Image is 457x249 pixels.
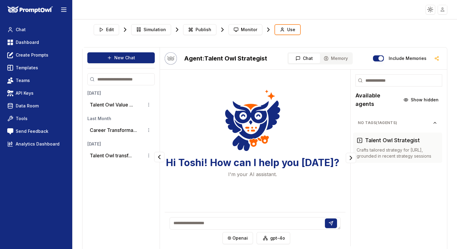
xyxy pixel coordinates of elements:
h3: Last Month [87,116,155,122]
h3: Talent Owl Strategist [365,136,420,145]
p: Crafts tailored strategy for [URL], grounded in recent strategy sessions [357,147,439,159]
a: Tools [5,113,67,124]
span: Tools [16,116,28,122]
button: Conversation options [145,152,152,159]
a: Data Room [5,100,67,111]
button: No Tags(1agents) [353,118,442,128]
span: Use [287,27,295,33]
span: gpt-4o [270,235,285,241]
h2: Talent Owl Strategist [184,54,267,63]
span: Edit [106,27,114,33]
a: Create Prompts [5,50,67,61]
span: Data Room [16,103,39,109]
button: New Chat [87,52,155,63]
h3: [DATE] [87,141,155,147]
button: Use [274,24,301,35]
span: Analytics Dashboard [16,141,60,147]
span: Templates [16,65,38,71]
img: feedback [7,128,13,134]
span: Chat [16,27,26,33]
button: Include memories in the messages below [373,55,384,61]
button: gpt-4o [257,232,290,244]
span: Teams [16,77,30,84]
button: Simulation [131,24,171,35]
a: Teams [5,75,67,86]
span: Dashboard [16,39,39,45]
span: Monitor [241,27,257,33]
a: API Keys [5,88,67,99]
button: Monitor [228,24,262,35]
button: Publish [183,24,216,35]
img: placeholder-user.jpg [438,5,447,14]
h3: [DATE] [87,90,155,96]
a: Dashboard [5,37,67,48]
img: Welcome Owl [225,88,280,152]
span: No Tags ( 1 agents) [358,120,433,125]
button: openai [222,232,253,244]
a: Chat [5,24,67,35]
span: Create Prompts [16,52,48,58]
label: Include memories in the messages below [389,56,426,61]
img: Bot [165,52,177,64]
button: Show hidden [400,95,442,105]
button: Collapse panel [154,152,164,162]
img: PromptOwl [8,6,53,14]
button: Edit [94,24,119,35]
a: Templates [5,62,67,73]
span: Send Feedback [16,128,48,134]
button: Conversation options [145,126,152,134]
span: API Keys [16,90,34,96]
button: Talent Owl Value ... [90,101,133,108]
a: Send Feedback [5,126,67,137]
span: Publish [196,27,211,33]
a: Analytics Dashboard [5,139,67,149]
button: Collapse panel [346,153,356,163]
button: Talent Owl transf... [90,152,132,159]
span: openai [232,235,248,241]
h3: Hi Toshi! How can I help you [DATE]? [166,157,339,168]
button: Career Transforma... [90,126,137,134]
span: Chat [303,55,313,61]
button: Talk with Hootie [165,52,177,64]
p: I'm your AI assistant. [228,171,277,178]
h2: Available agents [355,91,400,108]
span: Memory [331,55,348,61]
span: Simulation [144,27,166,33]
span: Show hidden [411,97,439,103]
button: Conversation options [145,101,152,108]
